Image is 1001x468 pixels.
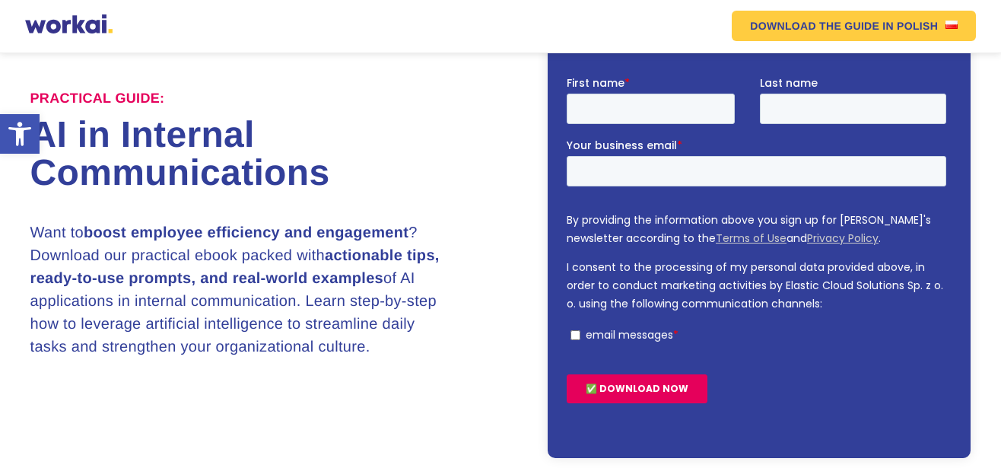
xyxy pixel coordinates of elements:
em: DOWNLOAD THE GUIDE [750,21,879,31]
label: Practical Guide: [30,91,165,107]
iframe: Form 0 [567,75,952,430]
a: DOWNLOAD THE GUIDEIN POLISHUS flag [732,11,976,41]
h1: AI in Internal Communications [30,116,500,193]
strong: boost employee efficiency and engagement [84,224,408,241]
h3: Want to ? Download our practical ebook packed with of AI applications in internal communication. ... [30,221,454,358]
img: US flag [945,21,958,29]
